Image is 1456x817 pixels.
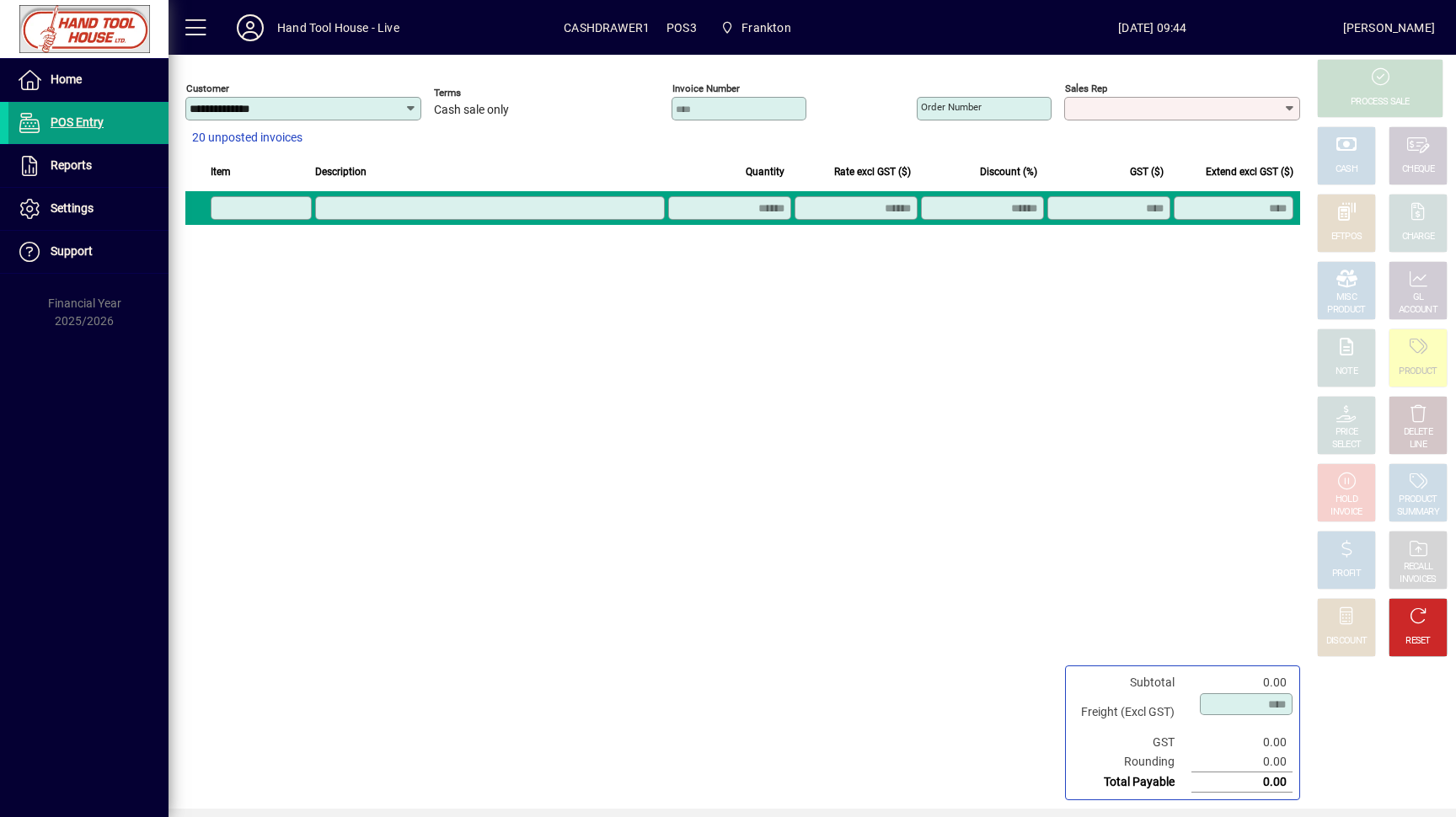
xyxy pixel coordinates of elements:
[1073,673,1191,692] td: Subtotal
[1400,574,1436,586] div: INVOICES
[1073,772,1191,793] td: Total Payable
[1402,163,1434,176] div: CHEQUE
[1413,291,1424,304] div: GL
[1191,733,1293,752] td: 0.00
[1331,231,1362,243] div: EFTPOS
[1336,163,1357,176] div: CASH
[1410,439,1427,451] div: LINE
[434,104,509,117] span: Cash sale only
[1405,635,1431,648] div: RESET
[980,163,1037,181] span: Discount (%)
[1402,231,1435,243] div: CHARGE
[1404,426,1432,439] div: DELETE
[1343,14,1435,41] div: [PERSON_NAME]
[1073,752,1191,772] td: Rounding
[714,13,798,43] span: Frankton
[8,231,169,273] a: Support
[1191,772,1293,793] td: 0.00
[921,101,982,113] mat-label: Order number
[666,14,697,41] span: POS3
[1404,561,1433,574] div: RECALL
[1336,494,1357,506] div: HOLD
[1336,291,1357,304] div: MISC
[1065,83,1107,94] mat-label: Sales rep
[1336,426,1358,439] div: PRICE
[8,145,169,187] a: Reports
[1351,96,1410,109] div: PROCESS SALE
[8,59,169,101] a: Home
[834,163,911,181] span: Rate excl GST ($)
[1397,506,1439,519] div: SUMMARY
[962,14,1343,41] span: [DATE] 09:44
[1332,439,1362,451] div: SELECT
[1399,494,1437,506] div: PRODUCT
[223,13,277,43] button: Profile
[746,163,784,181] span: Quantity
[51,115,104,129] span: POS Entry
[564,14,650,41] span: CASHDRAWER1
[434,88,535,99] span: Terms
[8,188,169,230] a: Settings
[1191,752,1293,772] td: 0.00
[1330,506,1362,519] div: INVOICE
[211,163,231,181] span: Item
[1073,733,1191,752] td: GST
[1130,163,1164,181] span: GST ($)
[51,201,94,215] span: Settings
[192,129,302,147] span: 20 unposted invoices
[315,163,367,181] span: Description
[1327,304,1365,317] div: PRODUCT
[277,14,399,41] div: Hand Tool House - Live
[1191,673,1293,692] td: 0.00
[1399,304,1437,317] div: ACCOUNT
[1332,568,1361,580] div: PROFIT
[1399,366,1437,378] div: PRODUCT
[186,83,229,94] mat-label: Customer
[51,72,82,86] span: Home
[51,158,92,172] span: Reports
[185,123,309,153] button: 20 unposted invoices
[1206,163,1293,181] span: Extend excl GST ($)
[1336,366,1357,378] div: NOTE
[51,244,93,258] span: Support
[1073,692,1191,733] td: Freight (Excl GST)
[1326,635,1367,648] div: DISCOUNT
[741,14,790,41] span: Frankton
[672,83,740,94] mat-label: Invoice number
